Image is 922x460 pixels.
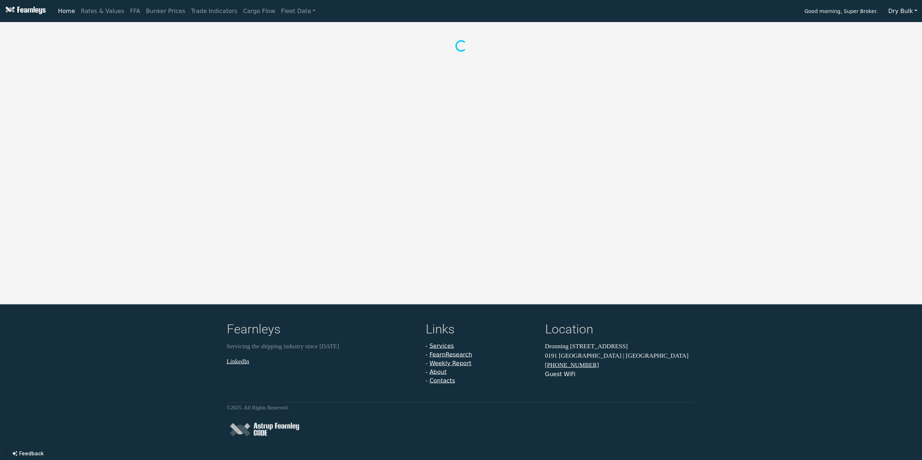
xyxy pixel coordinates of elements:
li: - [426,368,536,376]
p: 0191 [GEOGRAPHIC_DATA] | [GEOGRAPHIC_DATA] [545,351,696,360]
p: Dronning [STREET_ADDRESS] [545,342,696,351]
button: Dry Bulk [884,4,922,18]
h4: Links [426,322,536,339]
span: Good morning, Super Broker. [804,6,878,18]
a: Services [429,342,454,349]
a: Cargo Flow [240,4,278,18]
a: Contacts [429,377,455,384]
a: FFA [127,4,143,18]
a: FearnResearch [429,351,472,358]
a: Home [55,4,78,18]
img: Fearnleys Logo [4,7,46,16]
a: LinkedIn [227,358,249,365]
li: - [426,342,536,350]
a: Rates & Values [78,4,127,18]
button: Guest WiFi [545,370,575,379]
h4: Location [545,322,696,339]
li: - [426,350,536,359]
a: Bunker Prices [143,4,188,18]
a: Trade Indicators [188,4,240,18]
small: © 2025 . All Rights Reserved. [227,405,289,410]
a: [PHONE_NUMBER] [545,362,599,369]
a: Fleet Data [278,4,318,18]
a: About [429,369,446,375]
h4: Fearnleys [227,322,417,339]
li: - [426,376,536,385]
a: Weekly Report [429,360,471,367]
li: - [426,359,536,368]
p: Servicing the shipping industry since [DATE] [227,342,417,351]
